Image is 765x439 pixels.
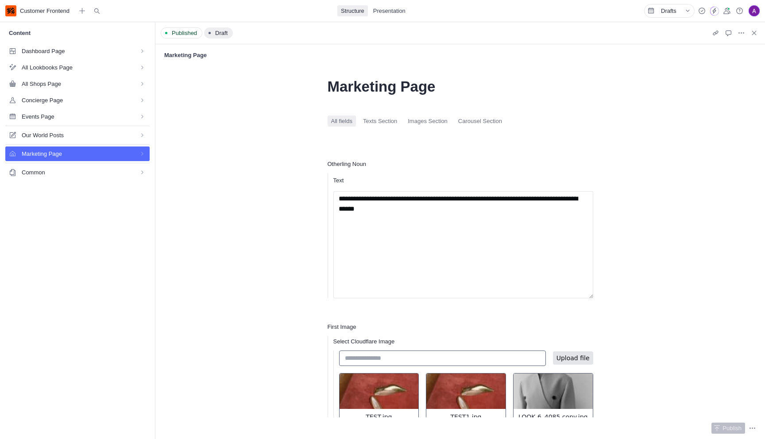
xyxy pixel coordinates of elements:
[734,5,745,16] button: Help and resources
[340,409,419,425] div: TEST.jpg
[333,337,395,346] span: Select Cloudflare Image
[458,117,502,125] span: Carousel Section
[721,5,732,16] button: Global presence
[91,5,102,16] button: Open search
[5,77,150,91] a: All Shops Page
[161,27,202,39] button: Published
[340,374,419,409] img: TEST.jpg
[661,7,676,15] span: Drafts
[9,29,31,37] span: Content
[5,44,150,58] a: Dashboard Page
[426,409,506,425] div: TEST1.jpg
[215,29,228,37] span: Draft
[328,160,366,168] span: Otherling Noun
[331,117,352,125] span: All fields
[553,351,593,365] label: Upload file
[5,165,150,180] a: Common
[722,424,742,432] span: Publish
[22,112,128,121] span: Events Page
[337,5,368,16] a: Structure
[5,93,150,108] a: Concierge Page
[723,27,734,39] button: Comments
[20,7,70,15] span: Customer Frontend
[22,63,128,72] span: All Lookbooks Page
[5,60,150,75] a: All Lookbooks Page
[22,131,128,139] span: Our World Posts
[333,176,344,185] span: Text
[5,44,150,181] ul: Content
[341,7,364,15] span: Structure
[22,47,128,55] span: Dashboard Page
[328,323,356,331] span: First Image
[363,117,397,125] span: Texts Section
[747,423,758,434] button: Open document actions
[5,128,150,142] a: Our World Posts
[22,150,128,158] span: Marketing Page
[204,27,233,39] button: Draft
[359,116,401,127] button: Texts Section
[77,5,88,16] button: Create new document
[5,5,73,16] a: Customer Frontend
[5,109,150,124] a: Events Page
[164,51,207,59] span: Marketing Page
[749,5,760,16] div: Amy Apostol
[711,423,745,434] button: Publish
[455,116,506,127] button: Carousel Section
[404,116,451,127] button: Images Section
[514,374,593,409] img: LOOK 6_4085 copy.jpg
[328,116,356,127] button: All fields
[172,29,197,37] span: Published
[5,146,150,161] a: Marketing Page
[328,77,593,96] span: Marketing Page
[373,7,406,15] span: Presentation
[22,96,128,104] span: Concierge Page
[426,374,506,409] img: TEST1.jpg
[370,5,409,16] a: Presentation
[22,80,128,88] span: All Shops Page
[408,117,448,125] span: Images Section
[710,27,721,39] button: Copy Document URL
[22,168,128,177] span: Common
[514,409,593,425] div: LOOK 6_4085 copy.jpg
